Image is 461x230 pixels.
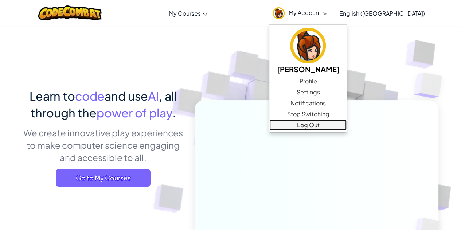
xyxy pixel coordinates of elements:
[148,89,159,103] span: AI
[290,99,326,108] span: Notifications
[56,169,151,187] a: Go to My Courses
[335,3,428,23] a: English ([GEOGRAPHIC_DATA])
[269,27,347,76] a: [PERSON_NAME]
[290,28,326,63] img: avatar
[165,3,211,23] a: My Courses
[30,89,75,103] span: Learn to
[269,120,347,130] a: Log Out
[75,89,105,103] span: code
[97,105,172,120] span: power of play
[277,63,339,75] h5: [PERSON_NAME]
[23,126,184,164] p: We create innovative play experiences to make computer science engaging and accessible to all.
[269,109,347,120] a: Stop Switching
[169,9,201,17] span: My Courses
[105,89,148,103] span: and use
[288,9,327,16] span: My Account
[38,5,102,20] img: CodeCombat logo
[269,76,347,87] a: Profile
[269,1,331,24] a: My Account
[172,105,176,120] span: .
[269,98,347,109] a: Notifications
[273,7,285,19] img: avatar
[269,87,347,98] a: Settings
[339,9,425,17] span: English ([GEOGRAPHIC_DATA])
